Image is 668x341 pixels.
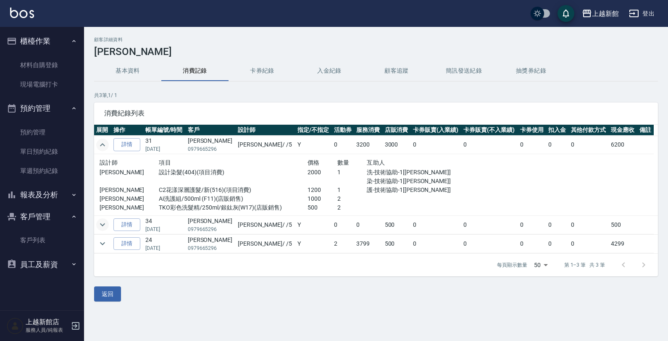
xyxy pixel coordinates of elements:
[337,168,367,177] p: 1
[3,75,81,94] a: 現場電腦打卡
[96,237,109,250] button: expand row
[564,261,605,269] p: 第 1–3 筆 共 3 筆
[354,215,382,234] td: 0
[308,186,337,194] p: 1200
[383,215,411,234] td: 500
[518,215,546,234] td: 0
[143,215,186,234] td: 34
[367,168,456,177] p: 洗-技術協助-1[[PERSON_NAME]]
[3,161,81,181] a: 單週預約紀錄
[104,109,648,118] span: 消費紀錄列表
[161,61,229,81] button: 消費記錄
[186,125,236,136] th: 客戶
[186,136,236,154] td: [PERSON_NAME]
[295,215,332,234] td: Y
[383,136,411,154] td: 3000
[159,203,307,212] p: TKO彩色洗髮精/250ml/銀鈦灰(W17)(店販銷售)
[308,203,337,212] p: 500
[354,136,382,154] td: 3200
[3,55,81,75] a: 材料自購登錄
[518,125,546,136] th: 卡券使用
[236,136,296,154] td: [PERSON_NAME] / /5
[337,186,367,194] p: 1
[295,125,332,136] th: 指定/不指定
[145,226,184,233] p: [DATE]
[308,159,320,166] span: 價格
[609,215,637,234] td: 500
[94,125,111,136] th: 展開
[159,186,307,194] p: C2花漾深層護髮/新(516)(項目消費)
[100,203,159,212] p: [PERSON_NAME]
[26,326,68,334] p: 服務人員/純報表
[531,254,551,276] div: 50
[3,123,81,142] a: 預約管理
[354,234,382,253] td: 3799
[143,136,186,154] td: 31
[188,145,234,153] p: 0979665296
[7,317,24,334] img: Person
[296,61,363,81] button: 入金紀錄
[592,8,619,19] div: 上越新館
[308,194,337,203] p: 1000
[609,125,637,136] th: 現金應收
[186,215,236,234] td: [PERSON_NAME]
[143,125,186,136] th: 帳單編號/時間
[113,218,140,231] a: 詳情
[337,203,367,212] p: 2
[295,234,332,253] td: Y
[145,145,184,153] p: [DATE]
[100,186,159,194] p: [PERSON_NAME]
[497,61,565,81] button: 抽獎券紀錄
[497,261,527,269] p: 每頁顯示數量
[159,159,171,166] span: 項目
[10,8,34,18] img: Logo
[518,234,546,253] td: 0
[569,234,609,253] td: 0
[569,215,609,234] td: 0
[411,215,461,234] td: 0
[159,168,307,177] p: 設計染髮(404)(項目消費)
[430,61,497,81] button: 簡訊發送紀錄
[94,286,121,302] button: 返回
[461,215,518,234] td: 0
[100,194,159,203] p: [PERSON_NAME]
[367,159,385,166] span: 互助人
[143,234,186,253] td: 24
[188,244,234,252] p: 0979665296
[186,234,236,253] td: [PERSON_NAME]
[159,194,307,203] p: Ai洗護組/500ml (F11)(店販銷售)
[332,136,354,154] td: 0
[332,234,354,253] td: 2
[337,159,350,166] span: 數量
[411,234,461,253] td: 0
[96,218,109,231] button: expand row
[332,125,354,136] th: 活動券
[411,125,461,136] th: 卡券販賣(入業績)
[546,215,568,234] td: 0
[96,139,109,151] button: expand row
[461,136,518,154] td: 0
[3,97,81,119] button: 預約管理
[113,237,140,250] a: 詳情
[569,125,609,136] th: 其他付款方式
[3,30,81,52] button: 櫃檯作業
[546,136,568,154] td: 0
[383,234,411,253] td: 500
[94,61,161,81] button: 基本資料
[145,244,184,252] p: [DATE]
[367,177,456,186] p: 染-技術協助-1[[PERSON_NAME]]
[3,254,81,275] button: 員工及薪資
[558,5,574,22] button: save
[3,142,81,161] a: 單日預約紀錄
[100,168,159,177] p: [PERSON_NAME]
[546,125,568,136] th: 扣入金
[3,184,81,206] button: 報表及分析
[637,125,654,136] th: 備註
[626,6,658,21] button: 登出
[332,215,354,234] td: 0
[308,168,337,177] p: 2000
[609,136,637,154] td: 6200
[188,226,234,233] p: 0979665296
[518,136,546,154] td: 0
[94,46,658,58] h3: [PERSON_NAME]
